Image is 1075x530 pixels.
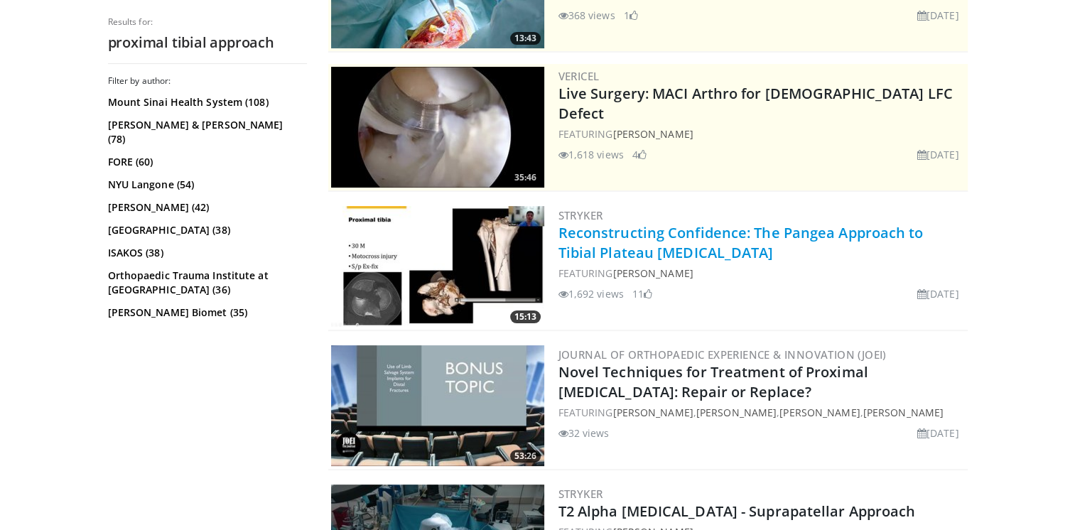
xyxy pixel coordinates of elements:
img: def9a111-11de-49b2-b3fc-148a998d75b9.300x170_q85_crop-smart_upscale.jpg [331,345,544,466]
li: 1 [624,8,638,23]
a: Stryker [558,487,603,501]
a: Mount Sinai Health System (108) [108,95,303,109]
div: FEATURING [558,126,965,141]
a: [PERSON_NAME] & [PERSON_NAME] (78) [108,118,303,146]
span: 13:43 [510,32,541,45]
a: [PERSON_NAME] [612,127,693,141]
div: FEATURING [558,266,965,281]
li: 32 views [558,426,610,440]
a: T2 Alpha [MEDICAL_DATA] - Suprapatellar Approach [558,502,916,521]
li: 1,618 views [558,147,624,162]
a: Reconstructing Confidence: The Pangea Approach to Tibial Plateau [MEDICAL_DATA] [558,223,924,262]
span: 53:26 [510,450,541,463]
li: [DATE] [917,286,959,301]
a: 15:13 [331,206,544,327]
a: Stryker [558,208,603,222]
span: 15:13 [510,310,541,323]
div: FEATURING , , , [558,405,965,420]
a: 53:26 [331,345,544,466]
li: 1,692 views [558,286,624,301]
a: Live Surgery: MACI Arthro for [DEMOGRAPHIC_DATA] LFC Defect [558,84,953,123]
img: eb023345-1e2d-4374-a840-ddbc99f8c97c.300x170_q85_crop-smart_upscale.jpg [331,67,544,188]
a: [PERSON_NAME] Biomet (35) [108,305,303,320]
p: Results for: [108,16,307,28]
a: Novel Techniques for Treatment of Proximal [MEDICAL_DATA]: Repair or Replace? [558,362,868,401]
a: Journal of Orthopaedic Experience & Innovation (JOEI) [558,347,887,362]
img: 8470a241-c86e-4ed9-872b-34b130b63566.300x170_q85_crop-smart_upscale.jpg [331,206,544,327]
a: Vericel [558,69,600,83]
a: ISAKOS (38) [108,246,303,260]
a: [PERSON_NAME] [612,406,693,419]
li: [DATE] [917,426,959,440]
a: [PERSON_NAME] [612,266,693,280]
a: NYU Langone (54) [108,178,303,192]
a: 35:46 [331,67,544,188]
li: 11 [632,286,652,301]
li: [DATE] [917,147,959,162]
a: [PERSON_NAME] [863,406,944,419]
h3: Filter by author: [108,75,307,87]
h2: proximal tibial approach [108,33,307,52]
a: [PERSON_NAME] [779,406,860,419]
li: [DATE] [917,8,959,23]
a: Orthopaedic Trauma Institute at [GEOGRAPHIC_DATA] (36) [108,269,303,297]
span: 35:46 [510,171,541,184]
a: [PERSON_NAME] [696,406,777,419]
li: 368 views [558,8,615,23]
li: 4 [632,147,647,162]
a: [GEOGRAPHIC_DATA] (38) [108,223,303,237]
a: FORE (60) [108,155,303,169]
a: [PERSON_NAME] (42) [108,200,303,215]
